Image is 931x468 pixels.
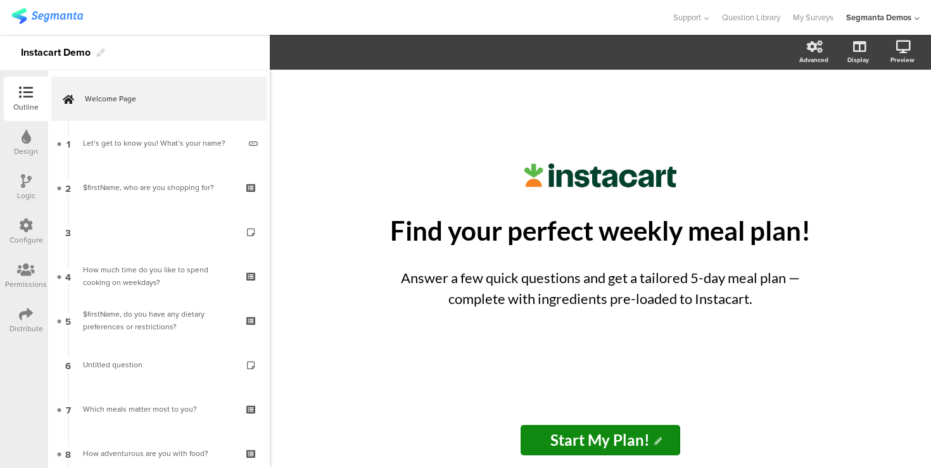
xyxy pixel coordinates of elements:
p: Answer a few quick questions and get a tailored 5-day meal plan — complete with ingredients pre-l... [379,267,822,309]
input: Start [521,425,681,455]
a: 1 Let’s get to know you! What’s your name? [51,121,267,165]
span: 2 [65,180,71,194]
a: Welcome Page [51,77,267,121]
span: Support [673,11,701,23]
span: Welcome Page [85,92,247,105]
div: How much time do you like to spend cooking on weekdays? [83,263,234,289]
div: Logic [17,190,35,201]
a: 3 [51,210,267,254]
a: 2 $firstName, who are you shopping for? [51,165,267,210]
div: Let’s get to know you! What’s your name? [83,137,239,149]
span: 6 [65,358,71,372]
div: How adventurous are you with food? [83,447,234,460]
p: Find your perfect weekly meal plan! [366,215,835,246]
div: Segmanta Demos [846,11,911,23]
span: 4 [65,269,71,283]
a: 5 $firstName, do you have any dietary preferences or restrictions? [51,298,267,343]
div: Which meals matter most to you? [83,403,234,415]
a: 4 How much time do you like to spend cooking on weekdays? [51,254,267,298]
div: Instacart Demo [21,42,91,63]
span: 3 [65,225,71,239]
span: 7 [66,402,71,416]
span: 8 [65,446,71,460]
div: $firstName, who are you shopping for? [83,181,234,194]
div: Design [14,146,38,157]
div: Display [847,55,869,65]
div: Permissions [5,279,47,290]
span: 1 [66,136,70,150]
span: 5 [65,313,71,327]
div: $firstName, do you have any dietary preferences or restrictions? [83,308,234,333]
div: Configure [9,234,43,246]
span: Untitled question [83,359,142,370]
a: 7 Which meals matter most to you? [51,387,267,431]
div: Advanced [799,55,828,65]
div: Distribute [9,323,43,334]
div: Outline [13,101,39,113]
div: Preview [890,55,915,65]
img: segmanta logo [11,8,83,24]
a: 6 Untitled question [51,343,267,387]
